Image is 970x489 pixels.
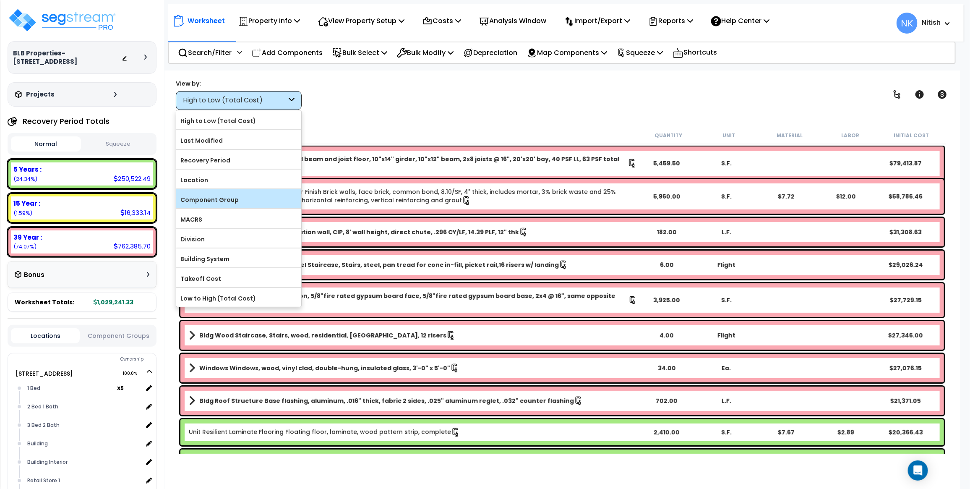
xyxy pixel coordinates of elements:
b: Windows Windows, wood, vinyl clad, double-hung, insulated glass, 3'-0" x 5'-0" [199,364,450,372]
div: Open Intercom Messenger [908,460,928,481]
div: 250,522.49 [114,174,151,183]
small: (74.07%) [13,243,37,250]
div: High to Low (Total Cost) [183,96,287,105]
p: Shortcuts [673,47,717,59]
div: View by: [176,79,302,88]
div: $31,308.63 [876,228,935,236]
button: Squeeze [83,137,153,152]
div: 4.00 [637,331,696,340]
div: Ownership [25,354,156,364]
b: Nitish [922,18,941,27]
span: 100.0% [123,369,145,379]
b: 15 Year : [13,199,40,208]
label: MACRS [176,213,301,226]
label: Recovery Period [176,154,301,167]
div: $21,371.05 [876,397,935,405]
label: Component Group [176,194,301,206]
div: Depreciation [459,43,522,63]
div: 3,925.00 [637,296,696,304]
p: Help Center [711,15,769,26]
div: 1 Bed [25,383,117,393]
span: location multiplier [117,383,142,393]
div: Ea. [696,364,756,372]
h3: BLB Properties- [STREET_ADDRESS] [13,49,122,66]
div: Add Components [247,43,327,63]
div: S.F. [696,192,756,201]
b: Bldg Wood Staircase, Stairs, wood, residential, [GEOGRAPHIC_DATA], 12 risers [199,331,446,340]
small: 5 [120,385,124,392]
p: Search/Filter [178,47,232,58]
p: Worksheet [188,15,225,26]
div: $27,346.00 [876,331,935,340]
div: 762,385.70 [114,242,151,251]
div: 2,410.00 [637,428,696,437]
div: $2.89 [816,428,876,437]
button: Normal [11,136,81,152]
h4: Recovery Period Totals [23,117,110,126]
small: Unit [723,132,735,139]
p: Depreciation [463,47,517,58]
a: Assembly Title [189,292,637,309]
a: Assembly Title [189,362,637,374]
button: Component Groups [84,331,153,340]
div: S.F. [696,428,756,437]
b: 5 Years : [13,165,42,174]
div: $7.72 [756,192,816,201]
b: Interior Partitions Wood partition, 5/8"fire rated gypsum board face, 5/8"fire rated gypsum board... [199,292,628,309]
a: Assembly Title [189,155,637,172]
p: Map Components [527,47,607,58]
div: 182.00 [637,228,696,236]
span: Worksheet Totals: [15,298,74,306]
div: 702.00 [637,397,696,405]
p: Import/Export [564,15,630,26]
small: Initial Cost [894,132,929,139]
a: Assembly Title [189,329,637,341]
label: Division [176,233,301,246]
div: S.F. [696,159,756,167]
b: Bldg Basement FDN Wall Foundation wall, CIP, 8' wall height, direct chute, .296 CY/LF, 14.39 PLF,... [199,228,519,236]
small: Labor [842,132,860,139]
span: NK [897,13,918,34]
p: Costs [422,15,461,26]
b: Bldg Roof Structure Base flashing, aluminum, .016" thick, fabric 2 sides, .025" aluminum reglet, ... [199,397,574,405]
p: Bulk Modify [397,47,454,58]
small: (24.34%) [13,175,37,183]
div: $7.67 [756,428,816,437]
div: $27,729.15 [876,296,935,304]
p: Add Components [252,47,323,58]
a: [STREET_ADDRESS] 100.0% [16,369,73,378]
label: Last Modified [176,134,301,147]
div: $27,076.15 [876,364,935,372]
small: (1.59%) [13,209,32,217]
b: 1,029,241.33 [94,298,133,306]
div: 5,459.50 [637,159,696,167]
a: Assembly Title [189,226,637,238]
div: Shortcuts [668,42,722,63]
button: Locations [11,328,80,343]
p: Analysis Window [479,15,546,26]
div: L.F. [696,397,756,405]
small: Material [777,132,803,139]
div: 2 Bed 1 Bath [25,402,143,412]
p: Squeeze [617,47,663,58]
div: Building [25,439,143,449]
div: $79,413.87 [876,159,935,167]
img: logo_pro_r.png [8,8,117,33]
div: $58,786.46 [876,192,935,201]
div: Flight [696,261,756,269]
b: x [117,384,124,392]
div: 3 Bed 2 Bath [25,420,143,430]
div: Flight [696,331,756,340]
a: Assembly Title [189,259,637,271]
h3: Bonus [24,272,44,279]
a: Individual Item [189,428,460,437]
a: Individual Item [189,188,637,205]
div: S.F. [696,296,756,304]
small: Quantity [654,132,682,139]
div: Retail Store 1 [25,476,143,486]
div: $12.00 [816,192,876,201]
div: 5,960.00 [637,192,696,201]
p: Bulk Select [332,47,387,58]
div: L.F. [696,228,756,236]
p: Reports [648,15,693,26]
